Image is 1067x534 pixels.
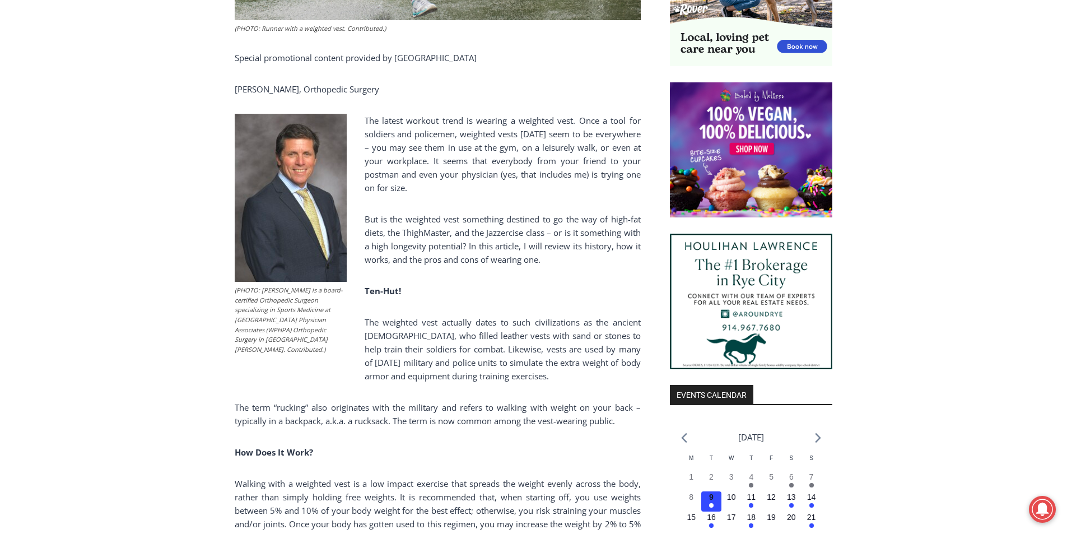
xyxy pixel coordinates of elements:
button: 18 Has events [742,512,762,532]
button: 9 Has events [701,491,721,512]
span: T [749,455,753,461]
span: S [789,455,793,461]
em: Has events [789,503,794,508]
em: Has events [709,503,714,508]
button: 4 Has events [742,471,762,491]
em: Has events [809,503,814,508]
h2: Events Calendar [670,385,753,404]
button: 11 Has events [742,491,762,512]
span: Open Tues. - Sun. [PHONE_NUMBER] [3,115,110,158]
button: 12 [761,491,781,512]
span: T [710,455,713,461]
time: 7 [809,472,814,481]
button: 15 [681,512,701,532]
img: (PHOTO: Dr. Mark Klion is a board-certified Orthopedic Surgeon specializing in Sports Medicine at... [235,114,347,282]
p: The latest workout trend is wearing a weighted vest. Once a tool for soldiers and policemen, weig... [235,114,641,194]
div: Monday [681,454,701,471]
button: 5 [761,471,781,491]
time: 10 [727,493,736,502]
figcaption: (PHOTO: Runner with a weighted vest. Contributed.) [235,24,641,34]
time: 16 [707,513,716,522]
button: 17 [721,512,742,532]
p: The term “rucking” also originates with the military and refers to walking with weight on your ba... [235,401,641,428]
strong: How Does It Work? [235,447,313,458]
a: Open Tues. - Sun. [PHONE_NUMBER] [1,113,113,140]
img: Baked by Melissa [670,82,832,218]
button: 6 Has events [781,471,802,491]
span: M [689,455,693,461]
time: 5 [769,472,774,481]
time: 14 [807,493,816,502]
em: Has events [789,483,794,487]
time: 19 [767,513,776,522]
a: Next month [815,433,821,443]
p: Special promotional content provided by [GEOGRAPHIC_DATA] [235,51,641,64]
button: 3 [721,471,742,491]
time: 20 [787,513,796,522]
time: 15 [687,513,696,522]
div: Saturday [781,454,802,471]
time: 13 [787,493,796,502]
time: 3 [729,472,734,481]
a: Previous month [681,433,687,443]
em: Has events [709,523,714,528]
span: S [809,455,813,461]
time: 9 [709,493,714,502]
img: Houlihan Lawrence The #1 Brokerage in Rye City [670,234,832,369]
time: 11 [747,493,756,502]
time: 18 [747,513,756,522]
li: [DATE] [738,430,764,445]
em: Has events [749,483,753,487]
time: 2 [709,472,714,481]
time: 6 [789,472,794,481]
time: 1 [689,472,693,481]
em: Has events [809,523,814,528]
button: 8 [681,491,701,512]
div: Friday [761,454,781,471]
button: 21 Has events [802,512,822,532]
button: 16 Has events [701,512,721,532]
p: The weighted vest actually dates to such civilizations as the ancient [DEMOGRAPHIC_DATA], who fil... [235,315,641,383]
time: 17 [727,513,736,522]
p: [PERSON_NAME], Orthopedic Surgery [235,82,641,96]
div: Thursday [742,454,762,471]
time: 21 [807,513,816,522]
div: "the precise, almost orchestrated movements of cutting and assembling sushi and [PERSON_NAME] mak... [115,70,159,134]
button: 7 Has events [802,471,822,491]
em: Has events [749,503,753,508]
div: Wednesday [721,454,742,471]
button: 20 [781,512,802,532]
button: 13 Has events [781,491,802,512]
div: Sunday [802,454,822,471]
time: 8 [689,493,693,502]
p: But is the weighted vest something destined to go the way of high-fat diets, the ThighMaster, and... [235,212,641,266]
time: 4 [749,472,753,481]
em: Has events [749,523,753,528]
time: 12 [767,493,776,502]
button: 2 [701,471,721,491]
em: Has events [809,483,814,487]
strong: Ten-Hut! [365,285,401,296]
span: W [729,455,734,461]
span: F [770,455,773,461]
button: 19 [761,512,781,532]
button: 14 Has events [802,491,822,512]
figcaption: (PHOTO: [PERSON_NAME] is a board-certified Orthopedic Surgeon specializing in Sports Medicine at ... [235,285,347,354]
button: 1 [681,471,701,491]
button: 10 [721,491,742,512]
div: Tuesday [701,454,721,471]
